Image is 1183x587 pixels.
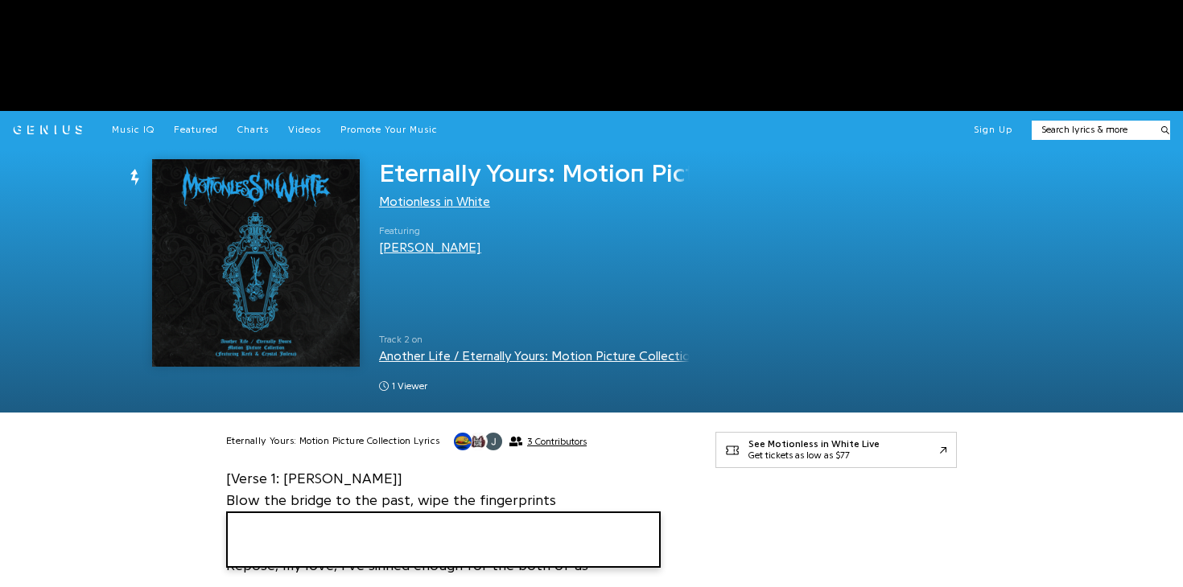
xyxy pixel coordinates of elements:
input: Search lyrics & more [1032,123,1152,137]
span: Promote Your Music [340,125,438,134]
a: See Motionless in White LiveGet tickets as low as $77 [715,432,957,468]
a: Videos [288,124,321,137]
a: Featured [174,124,218,137]
a: Charts [237,124,269,137]
span: Music IQ [112,125,155,134]
a: [PERSON_NAME] [379,241,481,254]
img: Cover art for Eternally Yours: Motion Picture Collection by Motionless in White [152,159,360,367]
a: Promote Your Music [340,124,438,137]
span: Eternally Yours: Motion Picture Collection [379,161,855,187]
div: Get tickets as low as $77 [748,450,880,462]
h2: Eternally Yours: Motion Picture Collection Lyrics [226,435,440,448]
a: Music IQ [112,124,155,137]
iframe: Tonefuse player [228,513,659,566]
span: Videos [288,125,321,134]
span: Featuring [379,224,481,238]
span: Track 2 on [379,333,690,347]
button: 3 Contributors [453,432,587,451]
a: Another Life / Eternally Yours: Motion Picture Collection - EP [379,350,735,363]
span: 1 viewer [379,380,427,393]
button: Sign Up [974,124,1012,137]
span: 1 viewer [392,380,427,393]
a: Motionless in White [379,195,490,208]
span: Charts [237,125,269,134]
div: See Motionless in White Live [748,439,880,450]
iframe: Primis Frame [715,171,716,172]
span: 3 Contributors [527,436,587,447]
span: Featured [174,125,218,134]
